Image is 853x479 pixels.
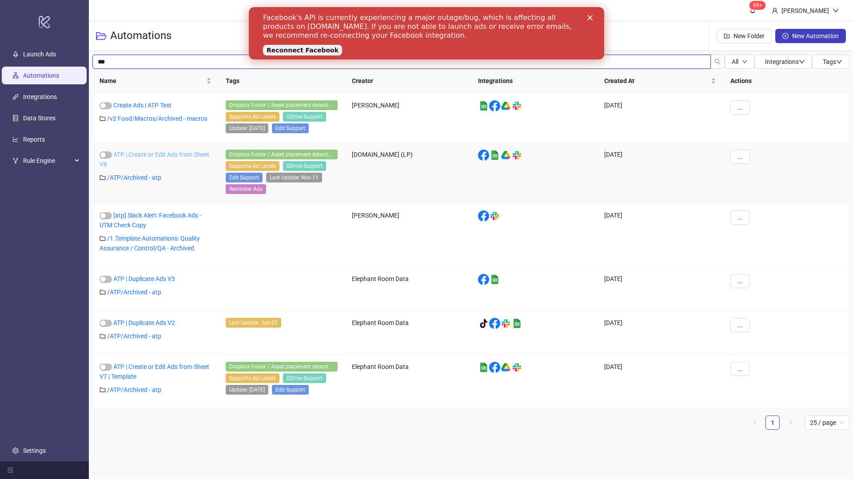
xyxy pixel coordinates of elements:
[732,58,738,65] span: All
[748,416,762,430] li: Previous Page
[100,174,106,181] span: folder
[730,362,750,376] button: ...
[226,150,338,159] span: Dropbox Folder / Asset placement detection
[226,373,279,383] span: Supports Ad Labels
[23,136,45,143] a: Reports
[597,203,723,267] div: [DATE]
[749,7,756,13] span: bell
[737,104,743,111] span: ...
[733,32,765,40] span: New Folder
[812,55,849,69] button: Tagsdown
[100,115,106,122] span: folder
[100,387,106,393] span: folder
[107,289,161,296] a: /ATP/Archived - atp
[742,59,747,64] span: down
[226,318,281,328] span: Last Update: Jun-25
[226,362,338,372] span: Dropbox Folder / Asset placement detection
[810,416,844,429] span: 25 / page
[113,319,175,326] a: ATP | Duplicate Ads V2
[23,115,56,122] a: Data Stores
[107,115,207,122] a: /v2 Food/Macros/Archived - macros
[100,235,200,252] a: /1.Template Automations: Quality Assurance / Control/QA - Archived
[597,267,723,311] div: [DATE]
[783,416,797,430] button: right
[730,210,750,225] button: ...
[283,161,326,171] span: GDrive Support
[597,355,723,408] div: [DATE]
[783,416,797,430] li: Next Page
[345,143,471,203] div: [DOMAIN_NAME] (LP)
[23,152,72,170] span: Rule Engine
[249,7,604,59] iframe: Intercom live chat banner
[737,277,743,285] span: ...
[226,112,279,122] span: Supports Ad Labels
[471,69,597,93] th: Integrations
[339,8,347,13] div: Close
[23,93,57,100] a: Integrations
[110,29,171,43] h3: Automations
[100,363,209,380] a: ATP | Create or Edit Ads from Sheet V7 | Template
[226,173,263,182] span: Edit Support
[730,318,750,332] button: ...
[748,416,762,430] button: left
[725,55,754,69] button: Alldown
[283,112,326,122] span: GDrive Support
[100,212,201,229] a: [atp] Slack Alert: Facebook Ads - UTM Check Copy
[100,235,106,241] span: folder
[778,6,833,16] div: [PERSON_NAME]
[219,69,345,93] th: Tags
[100,151,209,168] a: ATP | Create or Edit Ads from Sheet V8
[345,93,471,143] div: [PERSON_NAME]
[714,59,721,65] span: search
[226,123,268,133] span: Update: 06-06-2024
[283,373,326,383] span: GDrive Support
[730,100,750,115] button: ...
[752,420,757,425] span: left
[749,1,766,10] sup: 1514
[107,333,161,340] a: /ATP/Archived - atp
[597,311,723,355] div: [DATE]
[100,333,106,339] span: folder
[772,8,778,14] span: user
[345,203,471,267] div: [PERSON_NAME]
[782,33,789,39] span: plus-circle
[765,416,780,430] li: 1
[345,311,471,355] div: Elephant Room Data
[345,355,471,408] div: Elephant Room Data
[107,174,161,181] a: /ATP/Archived - atp
[775,29,846,43] button: New Automation
[737,214,743,221] span: ...
[799,59,805,65] span: down
[226,385,268,395] span: Update: 06-06-2024
[226,100,338,110] span: Dropbox Folder / Asset placement detection
[805,416,849,430] div: Page Size
[23,51,56,58] a: Launch Ads
[12,158,19,164] span: fork
[107,386,161,393] a: /ATP/Archived - atp
[23,72,59,79] a: Automations
[266,173,322,182] span: Last Update: Nov-11
[7,467,13,473] span: menu-fold
[604,76,709,86] span: Created At
[737,365,743,372] span: ...
[737,153,743,160] span: ...
[730,274,750,288] button: ...
[765,58,805,65] span: Integrations
[730,150,750,164] button: ...
[792,32,839,40] span: New Automation
[92,69,219,93] th: Name
[113,275,175,282] a: ATP | Duplicate Ads V3
[100,76,204,86] span: Name
[23,447,46,454] a: Settings
[226,161,279,171] span: Supports Ad Labels
[113,102,171,109] a: Create Ads | ATP Test
[272,123,309,133] span: Edit Support
[788,420,793,425] span: right
[833,8,839,14] span: down
[345,69,471,93] th: Creator
[754,55,812,69] button: Integrationsdown
[345,267,471,311] div: Elephant Room Data
[597,143,723,203] div: [DATE]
